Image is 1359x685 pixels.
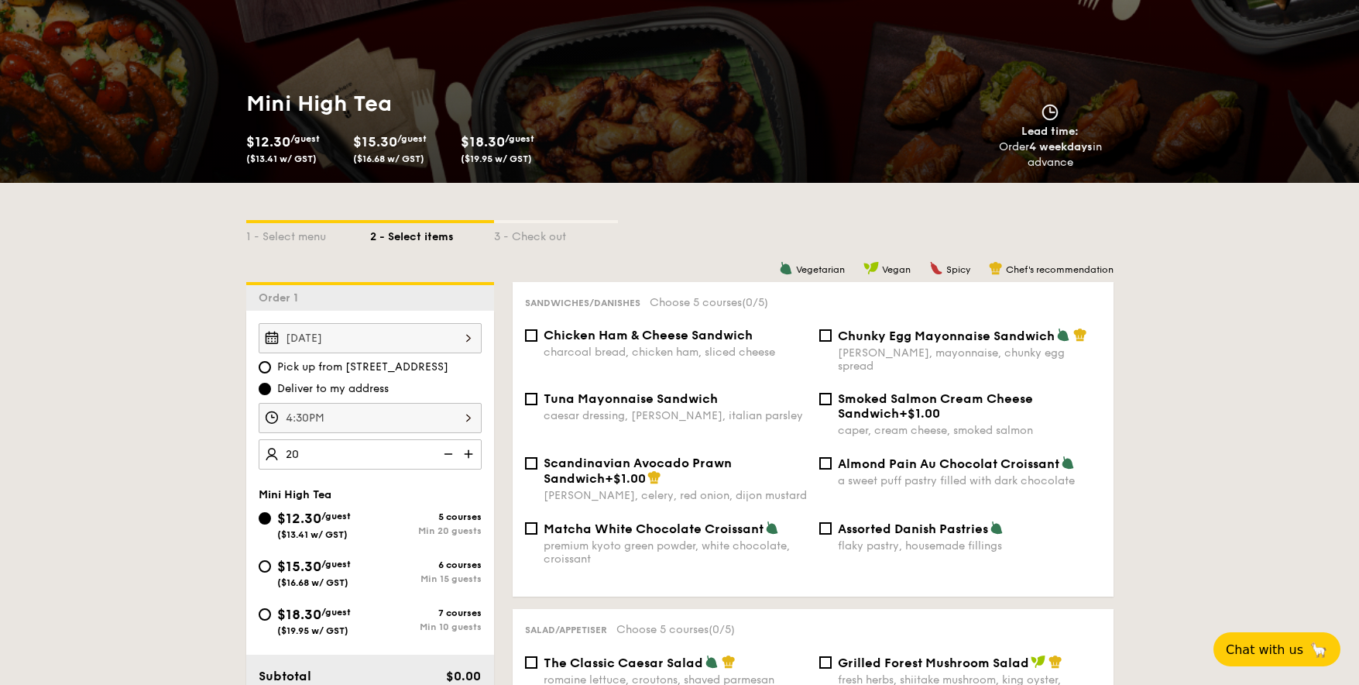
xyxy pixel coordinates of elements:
[981,139,1120,170] div: Order in advance
[616,623,735,636] span: Choose 5 courses
[882,264,911,275] span: Vegan
[544,409,807,422] div: caesar dressing, [PERSON_NAME], italian parsley
[819,656,832,669] input: Grilled Forest Mushroom Saladfresh herbs, shiitake mushroom, king oyster, balsamic dressing
[259,323,482,353] input: Event date
[838,329,1055,343] span: Chunky Egg Mayonnaise Sandwich
[277,360,448,375] span: Pick up from [STREET_ADDRESS]
[838,391,1033,421] span: Smoked Salmon Cream Cheese Sandwich
[370,608,482,618] div: 7 courses
[321,559,351,570] span: /guest
[990,521,1004,535] img: icon-vegetarian.fe4039eb.svg
[544,656,703,670] span: The Classic Caesar Salad
[259,291,304,305] span: Order 1
[494,223,618,245] div: 3 - Check out
[838,656,1029,670] span: Grilled Forest Mushroom Salad
[863,261,879,275] img: icon-vegan.f8ff3823.svg
[525,656,537,669] input: The Classic Caesar Saladromaine lettuce, croutons, shaved parmesan flakes, cherry tomatoes, house...
[929,261,943,275] img: icon-spicy.37a8142b.svg
[461,153,532,164] span: ($19.95 w/ GST)
[370,223,494,245] div: 2 - Select items
[1048,655,1062,669] img: icon-chef-hat.a58ddaea.svg
[1006,264,1114,275] span: Chef's recommendation
[505,133,534,144] span: /guest
[246,133,290,150] span: $12.30
[1021,125,1079,138] span: Lead time:
[370,573,482,584] div: Min 15 guests
[353,133,397,150] span: $15.30
[544,346,807,359] div: charcoal bread, chicken ham, sliced cheese
[1056,328,1070,342] img: icon-vegetarian.fe4039eb.svg
[353,153,424,164] span: ($16.68 w/ GST)
[458,439,482,469] img: icon-add.58712e84.svg
[838,456,1059,471] span: Almond Pain Au Chocolat Croissant
[525,625,607,635] span: Salad/Appetiser
[742,296,768,309] span: (0/5)
[435,439,458,469] img: icon-reduce.1d2dbef1.svg
[650,296,768,309] span: Choose 5 courses
[277,529,348,540] span: ($13.41 w/ GST)
[397,133,427,144] span: /guest
[779,261,793,275] img: icon-vegetarian.fe4039eb.svg
[819,329,832,342] input: Chunky Egg Mayonnaise Sandwich[PERSON_NAME], mayonnaise, chunky egg spread
[259,608,271,621] input: $18.30/guest($19.95 w/ GST)7 coursesMin 10 guests
[1309,641,1328,659] span: 🦙
[277,606,321,623] span: $18.30
[446,669,481,683] span: $0.00
[277,381,389,397] span: Deliver to my address
[525,457,537,470] input: Scandinavian Avocado Prawn Sandwich+$1.00[PERSON_NAME], celery, red onion, dijon mustard
[796,264,845,275] span: Vegetarian
[819,457,832,470] input: Almond Pain Au Chocolat Croissanta sweet puff pastry filled with dark chocolate
[290,133,320,144] span: /guest
[246,90,674,118] h1: Mini High Tea
[259,488,331,501] span: Mini High Tea
[525,393,537,405] input: Tuna Mayonnaise Sandwichcaesar dressing, [PERSON_NAME], italian parsley
[819,522,832,535] input: Assorted Danish Pastriesflaky pastry, housemade fillings
[544,391,718,406] span: Tuna Mayonnaise Sandwich
[370,525,482,536] div: Min 20 guests
[722,655,736,669] img: icon-chef-hat.a58ddaea.svg
[259,560,271,573] input: $15.30/guest($16.68 w/ GST)6 coursesMin 15 guests
[321,607,351,618] span: /guest
[1061,456,1075,470] img: icon-vegetarian.fe4039eb.svg
[989,261,1003,275] img: icon-chef-hat.a58ddaea.svg
[1213,632,1340,666] button: Chat with us🦙
[259,383,271,395] input: Deliver to my address
[277,625,348,636] span: ($19.95 w/ GST)
[838,521,988,536] span: Assorted Danish Pastries
[259,669,311,683] span: Subtotal
[259,512,271,525] input: $12.30/guest($13.41 w/ GST)5 coursesMin 20 guests
[370,621,482,632] div: Min 10 guests
[525,329,537,342] input: Chicken Ham & Cheese Sandwichcharcoal bread, chicken ham, sliced cheese
[321,511,351,521] span: /guest
[819,393,832,405] input: Smoked Salmon Cream Cheese Sandwich+$1.00caper, cream cheese, smoked salmon
[544,521,764,536] span: Matcha White Chocolate Croissant
[1226,642,1303,657] span: Chat with us
[461,133,505,150] span: $18.30
[838,424,1101,437] div: caper, cream cheese, smoked salmon
[370,559,482,570] div: 6 courses
[370,511,482,522] div: 5 courses
[277,558,321,575] span: $15.30
[946,264,970,275] span: Spicy
[1029,140,1093,153] strong: 4 weekdays
[277,510,321,527] span: $12.30
[544,489,807,502] div: [PERSON_NAME], celery, red onion, dijon mustard
[605,471,646,486] span: +$1.00
[277,577,348,588] span: ($16.68 w/ GST)
[246,223,370,245] div: 1 - Select menu
[765,521,779,535] img: icon-vegetarian.fe4039eb.svg
[544,539,807,566] div: premium kyoto green powder, white chocolate, croissant
[647,470,661,484] img: icon-chef-hat.a58ddaea.svg
[525,298,640,308] span: Sandwiches/Danishes
[525,522,537,535] input: Matcha White Chocolate Croissantpremium kyoto green powder, white chocolate, croissant
[1031,655,1046,669] img: icon-vegan.f8ff3823.svg
[838,474,1101,487] div: a sweet puff pastry filled with dark chocolate
[544,328,753,342] span: Chicken Ham & Cheese Sandwich
[259,361,271,373] input: Pick up from [STREET_ADDRESS]
[246,153,317,164] span: ($13.41 w/ GST)
[838,346,1101,373] div: [PERSON_NAME], mayonnaise, chunky egg spread
[1038,104,1062,121] img: icon-clock.2db775ea.svg
[1073,328,1087,342] img: icon-chef-hat.a58ddaea.svg
[259,403,482,433] input: Event time
[838,539,1101,552] div: flaky pastry, housemade fillings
